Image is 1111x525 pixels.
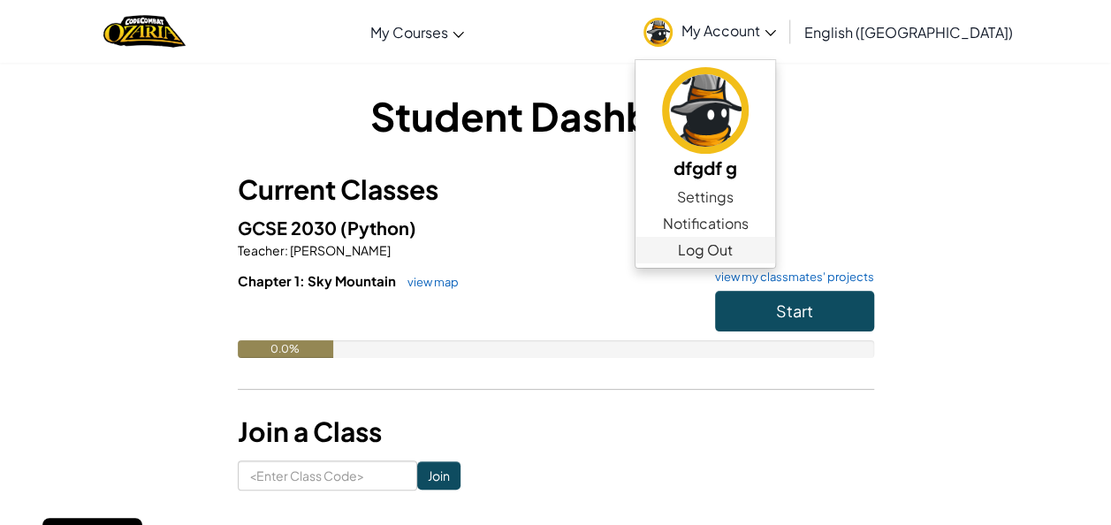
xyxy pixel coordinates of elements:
div: 0.0% [238,340,333,358]
input: Join [417,461,460,490]
img: Home [103,13,186,49]
h5: dfgdf g [653,154,757,181]
span: : [285,242,288,258]
a: Notifications [635,210,775,237]
h3: Join a Class [238,412,874,452]
a: view my classmates' projects [706,271,874,283]
span: Teacher [238,242,285,258]
a: My Account [635,4,785,59]
a: view map [399,275,459,289]
a: English ([GEOGRAPHIC_DATA]) [795,8,1021,56]
img: avatar [643,18,673,47]
a: Ozaria by CodeCombat logo [103,13,186,49]
span: (Python) [340,217,416,239]
span: My Account [681,21,776,40]
span: English ([GEOGRAPHIC_DATA]) [804,23,1012,42]
h1: Student Dashboard [238,88,874,143]
span: GCSE 2030 [238,217,340,239]
h3: Current Classes [238,170,874,209]
span: Notifications [663,213,749,234]
a: Log Out [635,237,775,263]
span: [PERSON_NAME] [288,242,391,258]
input: <Enter Class Code> [238,460,417,491]
img: avatar [662,67,749,154]
a: Settings [635,184,775,210]
span: My Courses [370,23,448,42]
span: Chapter 1: Sky Mountain [238,272,399,289]
span: Start [776,301,813,321]
a: dfgdf g [635,65,775,184]
a: My Courses [361,8,473,56]
button: Start [715,291,874,331]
